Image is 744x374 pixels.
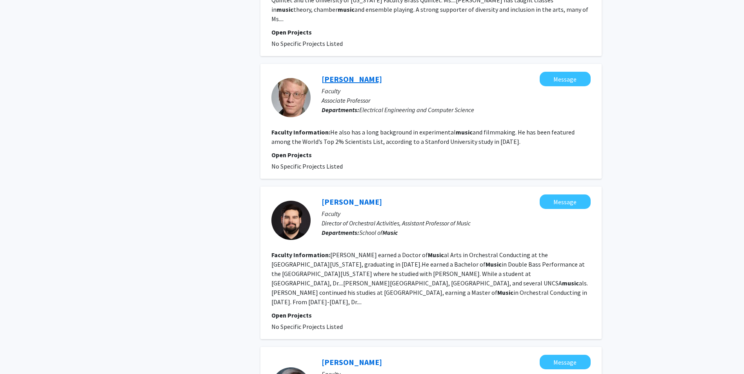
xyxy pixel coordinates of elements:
[540,355,591,369] button: Message Julie Rosenfeld
[6,339,33,368] iframe: Chat
[271,162,343,170] span: No Specific Projects Listed
[428,251,444,259] b: Music
[271,150,591,160] p: Open Projects
[322,106,359,114] b: Departments:
[271,251,588,306] fg-read-more: [PERSON_NAME] earned a Doctor of al Arts in Orchestral Conducting at the [GEOGRAPHIC_DATA][US_STA...
[322,96,591,105] p: Associate Professor
[271,27,591,37] p: Open Projects
[338,5,355,13] b: music
[322,197,382,207] a: [PERSON_NAME]
[322,74,382,84] a: [PERSON_NAME]
[322,218,591,228] p: Director of Orchestral Activities, Assistant Professor of Music
[562,279,579,287] b: music
[322,209,591,218] p: Faculty
[456,128,473,136] b: music
[382,229,398,236] b: Music
[271,40,343,47] span: No Specific Projects Listed
[276,5,293,13] b: music
[271,128,575,145] fg-read-more: He also has a long background in experimental and filmmaking. He has been featured among the Worl...
[271,251,330,259] b: Faculty Information:
[540,72,591,86] button: Message Jeffrey Uhlmann
[540,194,591,209] button: Message John McKeever
[322,229,359,236] b: Departments:
[486,260,502,268] b: Music
[322,357,382,367] a: [PERSON_NAME]
[271,323,343,330] span: No Specific Projects Listed
[271,310,591,320] p: Open Projects
[322,86,591,96] p: Faculty
[359,229,398,236] span: School of
[271,128,330,136] b: Faculty Information:
[359,106,474,114] span: Electrical Engineering and Computer Science
[497,289,513,296] b: Music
